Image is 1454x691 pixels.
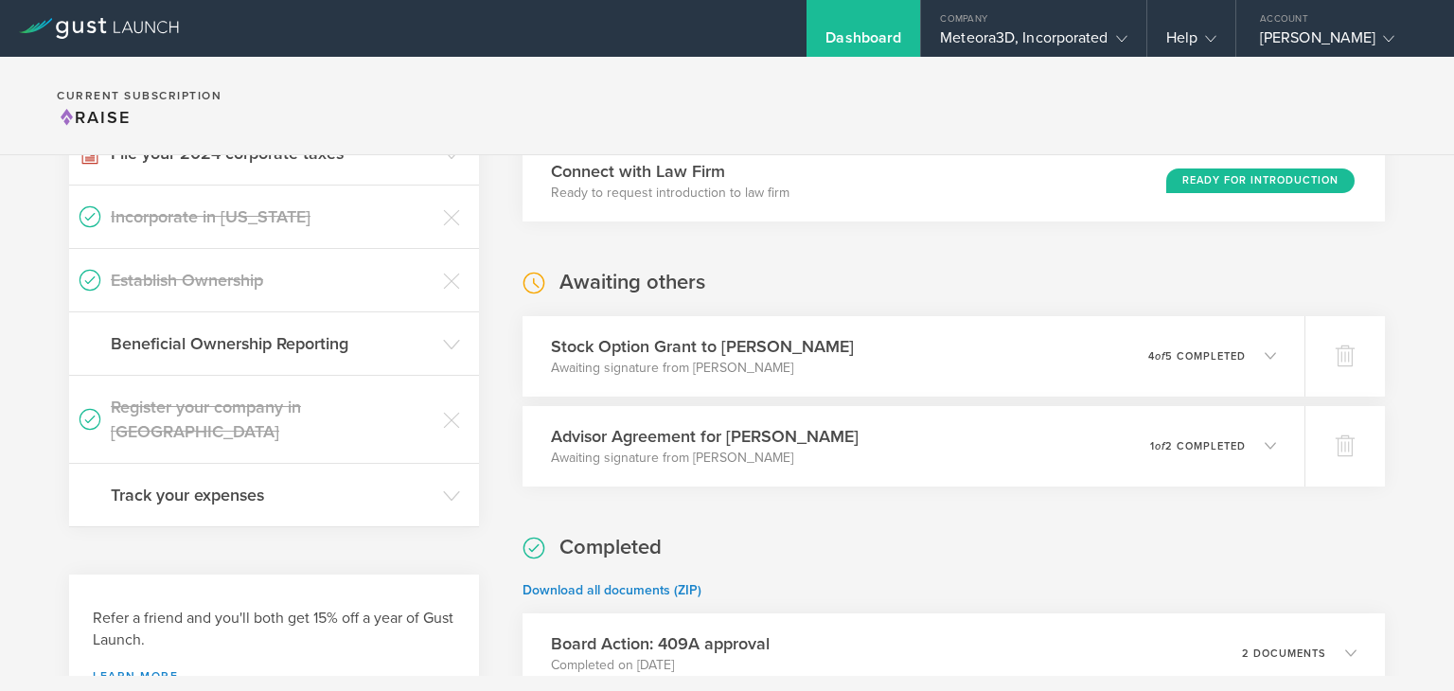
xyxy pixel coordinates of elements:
em: of [1155,350,1165,363]
p: 2 documents [1242,648,1326,659]
p: 1 2 completed [1150,441,1246,452]
h3: Advisor Agreement for [PERSON_NAME] [551,424,859,449]
h2: Awaiting others [559,269,705,296]
em: of [1155,440,1165,452]
h3: Establish Ownership [111,268,434,292]
div: Connect with Law FirmReady to request introduction to law firmReady for Introduction [523,141,1385,221]
div: Ready for Introduction [1166,168,1355,193]
h3: Track your expenses [111,483,434,507]
p: Completed on [DATE] [551,656,770,675]
h2: Current Subscription [57,90,222,101]
h2: Completed [559,534,662,561]
h3: Beneficial Ownership Reporting [111,331,434,356]
h3: Connect with Law Firm [551,159,789,184]
div: Dashboard [825,28,901,57]
span: Raise [57,107,131,128]
a: Download all documents (ZIP) [523,582,701,598]
h3: Stock Option Grant to [PERSON_NAME] [551,334,854,359]
div: Meteora3D, Incorporated [940,28,1126,57]
div: Help [1166,28,1216,57]
div: [PERSON_NAME] [1260,28,1421,57]
p: Awaiting signature from [PERSON_NAME] [551,449,859,468]
p: 4 5 completed [1148,351,1246,362]
h3: Board Action: 409A approval [551,631,770,656]
p: Ready to request introduction to law firm [551,184,789,203]
p: Awaiting signature from [PERSON_NAME] [551,359,854,378]
a: Learn more [93,670,455,682]
h3: Register your company in [GEOGRAPHIC_DATA] [111,395,434,444]
h3: Incorporate in [US_STATE] [111,204,434,229]
h3: Refer a friend and you'll both get 15% off a year of Gust Launch. [93,608,455,651]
